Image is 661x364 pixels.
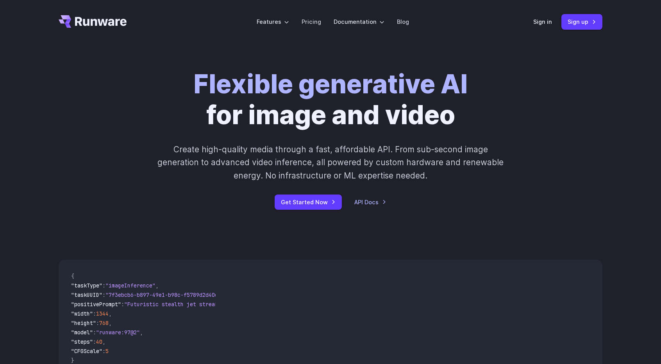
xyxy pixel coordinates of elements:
[397,17,409,26] a: Blog
[96,329,140,336] span: "runware:97@2"
[561,14,602,29] a: Sign up
[102,291,105,298] span: :
[157,143,505,182] p: Create high-quality media through a fast, affordable API. From sub-second image generation to adv...
[71,357,74,364] span: }
[71,282,102,289] span: "taskType"
[102,348,105,355] span: :
[71,301,121,308] span: "positivePrompt"
[302,17,321,26] a: Pricing
[71,319,96,327] span: "height"
[193,69,468,130] h1: for image and video
[93,338,96,345] span: :
[121,301,124,308] span: :
[109,310,112,317] span: ,
[71,338,93,345] span: "steps"
[155,282,159,289] span: ,
[533,17,552,26] a: Sign in
[99,319,109,327] span: 768
[102,338,105,345] span: ,
[109,319,112,327] span: ,
[59,15,127,28] a: Go to /
[96,319,99,327] span: :
[140,329,143,336] span: ,
[257,17,289,26] label: Features
[71,329,93,336] span: "model"
[96,338,102,345] span: 40
[193,68,468,100] strong: Flexible generative AI
[105,348,109,355] span: 5
[334,17,384,26] label: Documentation
[93,310,96,317] span: :
[93,329,96,336] span: :
[71,348,102,355] span: "CFGScale"
[354,198,386,207] a: API Docs
[71,291,102,298] span: "taskUUID"
[71,310,93,317] span: "width"
[96,310,109,317] span: 1344
[102,282,105,289] span: :
[105,291,224,298] span: "7f3ebcb6-b897-49e1-b98c-f5789d2d40d7"
[71,273,74,280] span: {
[105,282,155,289] span: "imageInference"
[275,194,342,210] a: Get Started Now
[124,301,409,308] span: "Futuristic stealth jet streaking through a neon-lit cityscape with glowing purple exhaust"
